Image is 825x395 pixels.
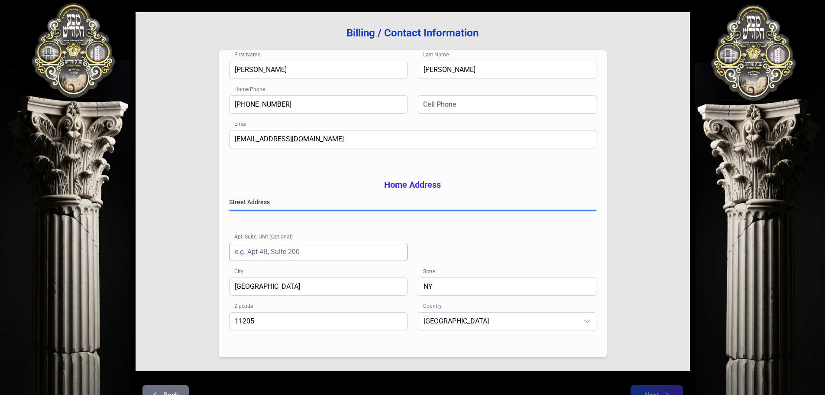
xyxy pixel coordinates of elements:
[229,198,596,206] label: Street Address
[579,313,596,330] div: dropdown trigger
[149,26,676,40] h3: Billing / Contact Information
[418,313,579,330] span: United States
[229,179,596,191] h3: Home Address
[229,243,408,261] input: e.g. Apt 4B, Suite 200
